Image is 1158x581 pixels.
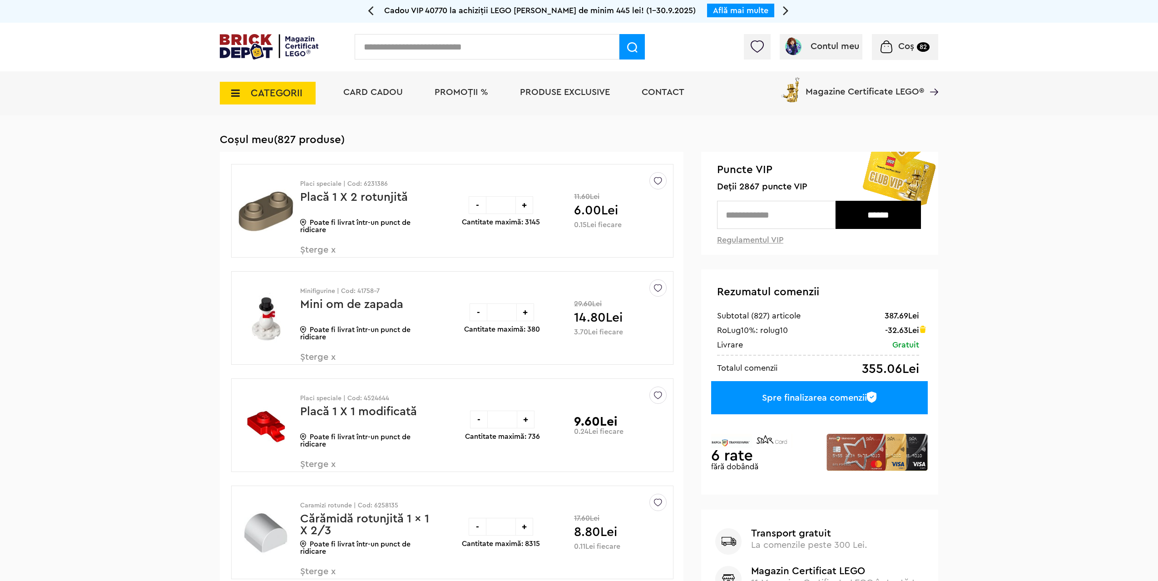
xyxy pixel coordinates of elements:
h1: Coșul meu [220,134,938,146]
p: Cantitate maximă: 3145 [462,218,540,226]
span: Rezumatul comenzii [717,287,819,298]
small: 82 [917,42,930,52]
img: Placă 1 X 1 modificată [238,394,294,457]
span: Magazine Certificate LEGO® [806,75,924,96]
span: Șterge x [300,460,407,479]
p: 9.60Lei [574,415,618,428]
p: Placi speciale | Cod: 4524644 [300,395,430,402]
span: Puncte VIP [717,163,923,177]
span: Cadou VIP 40770 la achiziții LEGO [PERSON_NAME] de minim 445 lei! (1-30.9.2025) [384,6,696,15]
p: Cantitate maximă: 380 [464,326,540,333]
a: Card Cadou [343,88,403,97]
a: Cărămidă rotunjită 1 x 1 X 2/3 [300,513,429,536]
span: 29.60Lei [574,300,623,308]
span: Șterge x [300,245,407,265]
span: CATEGORII [251,88,302,98]
p: Poate fi livrat într-un punct de ridicare [300,219,430,233]
a: Contact [642,88,684,97]
p: Poate fi livrat într-un punct de ridicare [300,541,430,555]
a: Placă 1 X 2 rotunjită [300,191,408,203]
div: + [517,411,534,428]
div: - [470,303,487,321]
p: Cantitate maximă: 8315 [462,540,540,547]
img: Mini om de zapada [241,284,292,353]
p: Caramizi rotunde | Cod: 6258135 [300,502,430,509]
div: Gratuit [892,339,919,350]
span: Deții 2867 puncte VIP [717,182,923,192]
a: Află mai multe [713,6,768,15]
span: Coș [898,42,914,51]
a: Spre finalizarea comenzii [711,381,928,414]
p: Cantitate maximă: 736 [465,433,540,440]
a: Mini om de zapada [300,298,403,310]
b: Transport gratuit [751,528,932,538]
span: 8.80Lei [574,526,617,538]
div: - [470,411,488,428]
span: 14.80Lei [574,311,623,324]
a: Regulamentul VIP [717,236,783,244]
span: 11.60Lei [574,193,618,200]
div: Livrare [717,339,743,350]
span: Șterge x [300,353,407,372]
a: Placă 1 X 1 modificată [300,406,417,417]
span: (827 produse) [274,134,345,145]
div: + [516,303,534,321]
span: La comenzile peste 300 Lei. [751,541,867,550]
a: Contul meu [783,42,859,51]
img: Cărămidă rotunjită 1 x 1 X 2/3 [238,499,294,567]
div: RoLug10%: rolug10 [717,326,872,335]
span: 17.60Lei [574,515,617,522]
div: Totalul comenzii [717,363,777,373]
div: - [469,196,486,214]
div: -32.63Lei [872,326,919,335]
span: 6.00Lei [574,204,618,217]
div: 355.06Lei [862,363,919,376]
p: 0.15Lei fiecare [574,221,622,228]
p: Poate fi livrat într-un punct de ridicare [300,433,430,448]
a: Magazine Certificate LEGO® [924,75,938,84]
img: Transport gratuit [715,528,742,555]
div: + [515,518,533,536]
p: Placi speciale | Cod: 6231386 [300,181,430,187]
p: Minifigurine | Cod: 41758-7 [300,288,430,294]
p: 3.70Lei fiecare [574,328,623,336]
p: Poate fi livrat într-un punct de ridicare [300,326,430,341]
b: Magazin Certificat LEGO [751,566,932,576]
div: + [515,196,533,214]
img: Placă 1 X 2 rotunjită [238,177,294,245]
a: Produse exclusive [520,88,610,97]
div: 387.69Lei [885,310,919,321]
div: - [469,518,486,536]
p: 0.11Lei fiecare [574,543,620,550]
span: Contul meu [811,42,859,51]
a: PROMOȚII % [435,88,488,97]
p: 0.24Lei fiecare [574,428,624,435]
div: Subtotal (827) articole [717,310,801,321]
